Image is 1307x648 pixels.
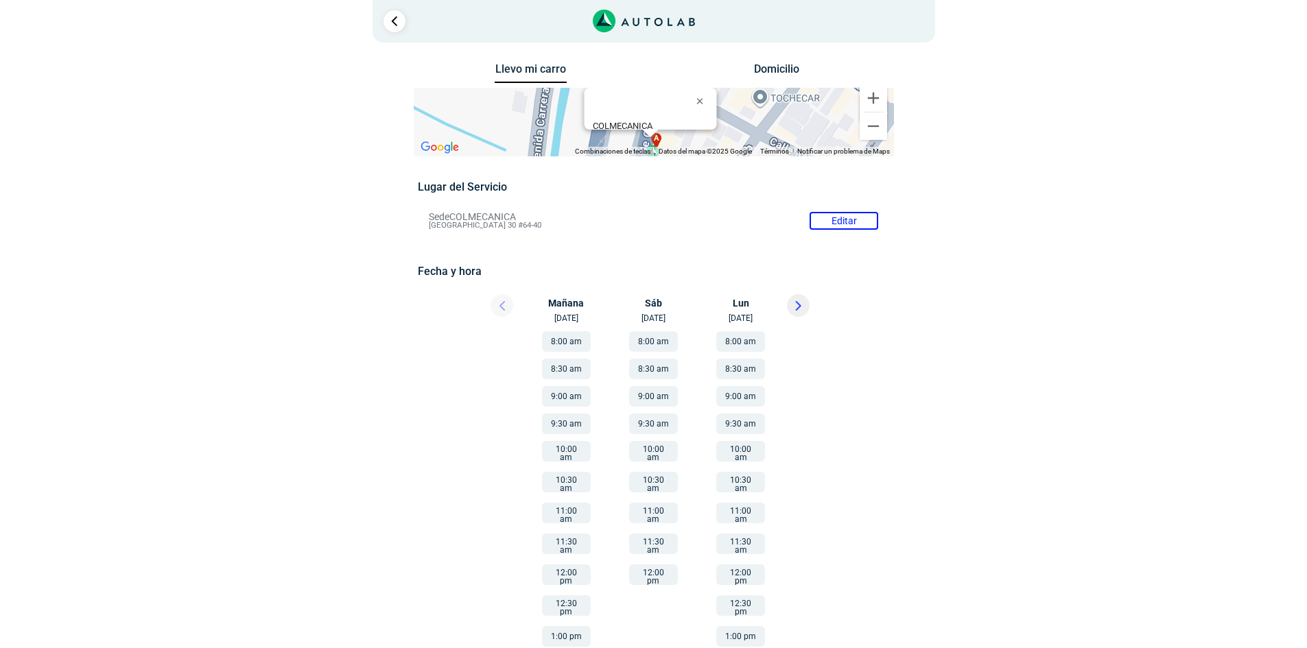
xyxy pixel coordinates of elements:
[542,533,591,554] button: 11:30 am
[575,147,650,156] button: Combinaciones de teclas
[542,626,591,647] button: 1:00 pm
[716,359,765,379] button: 8:30 am
[629,386,678,407] button: 9:00 am
[740,62,812,82] button: Domicilio
[629,331,678,352] button: 8:00 am
[760,147,789,155] a: Términos (se abre en una nueva pestaña)
[418,180,889,193] h5: Lugar del Servicio
[495,62,567,84] button: Llevo mi carro
[542,472,591,492] button: 10:30 am
[716,595,765,616] button: 12:30 pm
[716,413,765,434] button: 9:30 am
[716,331,765,352] button: 8:00 am
[418,265,889,278] h5: Fecha y hora
[417,139,462,156] a: Abre esta zona en Google Maps (se abre en una nueva ventana)
[716,564,765,585] button: 12:00 pm
[659,147,752,155] span: Datos del mapa ©2025 Google
[542,413,591,434] button: 9:30 am
[592,121,716,141] div: [GEOGRAPHIC_DATA] 30 #64-40
[629,441,678,461] button: 10:00 am
[797,147,890,155] a: Notificar un problema de Maps
[686,84,719,117] button: Cerrar
[384,10,405,32] a: Ir al paso anterior
[542,564,591,585] button: 12:00 pm
[716,386,765,407] button: 9:00 am
[860,84,887,112] button: Ampliar
[592,121,652,131] b: COLMECANICA
[542,359,591,379] button: 8:30 am
[542,386,591,407] button: 9:00 am
[542,331,591,352] button: 8:00 am
[629,359,678,379] button: 8:30 am
[860,112,887,140] button: Reducir
[716,503,765,523] button: 11:00 am
[629,533,678,554] button: 11:30 am
[629,564,678,585] button: 12:00 pm
[716,441,765,461] button: 10:00 am
[716,626,765,647] button: 1:00 pm
[542,503,591,523] button: 11:00 am
[417,139,462,156] img: Google
[629,503,678,523] button: 11:00 am
[653,133,659,145] span: a
[716,472,765,492] button: 10:30 am
[542,441,591,461] button: 10:00 am
[716,533,765,554] button: 11:30 am
[629,413,678,434] button: 9:30 am
[542,595,591,616] button: 12:30 pm
[593,14,695,27] a: Link al sitio de autolab
[629,472,678,492] button: 10:30 am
